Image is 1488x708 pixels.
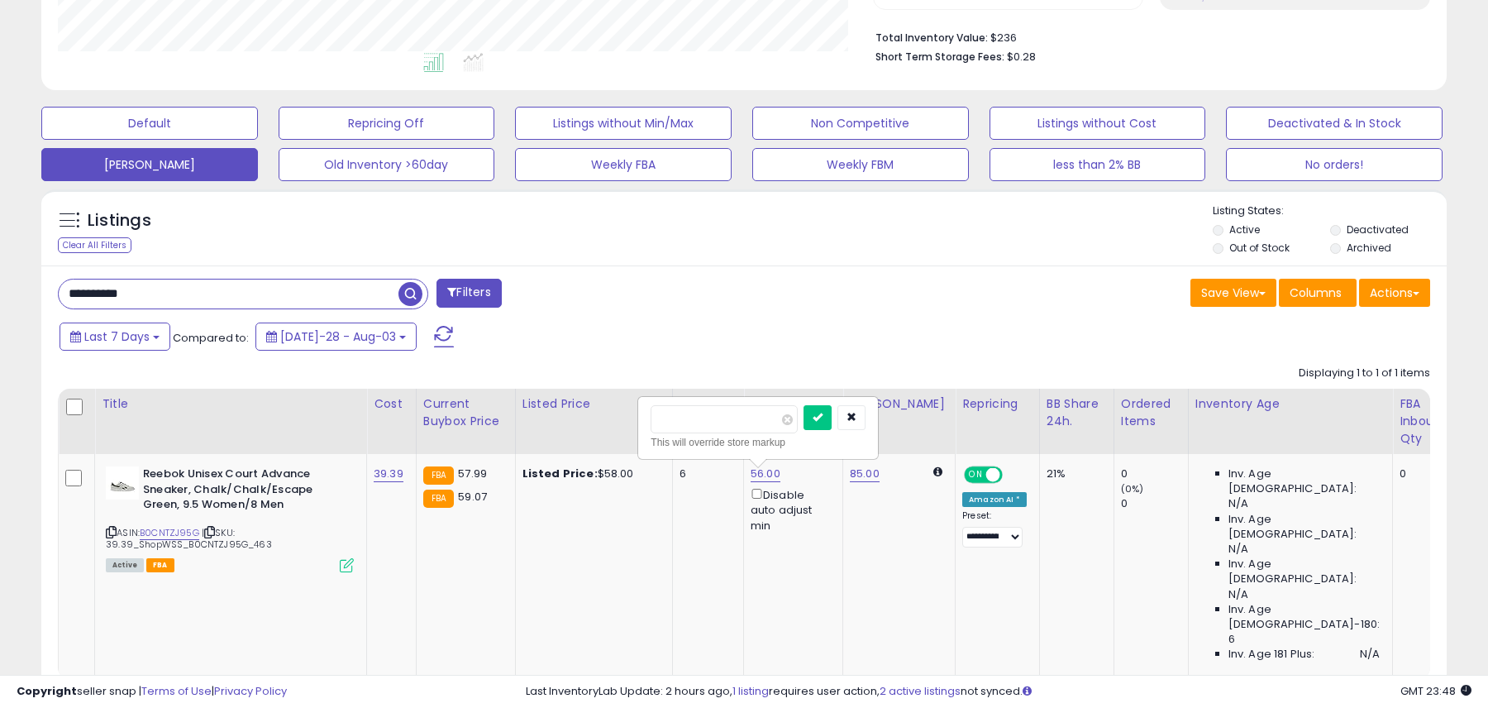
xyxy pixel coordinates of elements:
[280,328,396,345] span: [DATE]-28 - Aug-03
[875,26,1418,46] li: $236
[1299,366,1430,381] div: Displaying 1 to 1 of 1 items
[106,466,354,571] div: ASIN:
[1047,395,1107,430] div: BB Share 24h.
[1007,49,1036,65] span: $0.28
[962,492,1027,507] div: Amazon AI *
[41,107,258,140] button: Default
[966,468,986,482] span: ON
[526,684,1471,700] div: Last InventoryLab Update: 2 hours ago, requires user action, not synced.
[751,466,780,482] a: 56.00
[1228,557,1380,586] span: Inv. Age [DEMOGRAPHIC_DATA]:
[423,395,508,430] div: Current Buybox Price
[106,558,144,572] span: All listings currently available for purchase on Amazon
[1347,241,1391,255] label: Archived
[933,466,942,477] i: Calculated using Dynamic Max Price.
[140,526,199,540] a: B0CNTZJ95G
[515,107,732,140] button: Listings without Min/Max
[1290,285,1342,301] span: Columns
[962,395,1033,413] div: Repricing
[1228,542,1248,557] span: N/A
[436,279,501,308] button: Filters
[374,466,403,482] a: 39.39
[84,328,150,345] span: Last 7 Days
[1228,466,1380,496] span: Inv. Age [DEMOGRAPHIC_DATA]:
[1229,222,1260,237] label: Active
[60,323,170,351] button: Last 7 Days
[214,683,287,699] a: Privacy Policy
[1226,148,1443,181] button: No orders!
[752,107,969,140] button: Non Competitive
[522,466,660,481] div: $58.00
[279,107,495,140] button: Repricing Off
[1121,482,1144,495] small: (0%)
[1400,683,1471,699] span: 2025-08-11 23:48 GMT
[990,148,1206,181] button: less than 2% BB
[752,148,969,181] button: Weekly FBM
[58,237,131,253] div: Clear All Filters
[1347,222,1409,237] label: Deactivated
[680,466,731,481] div: 6
[106,526,272,551] span: | SKU: 39.39_ShopWSS_B0CNTZJ95G_463
[1228,647,1315,662] span: Inv. Age 181 Plus:
[17,684,287,700] div: seller snap | |
[990,107,1206,140] button: Listings without Cost
[106,466,139,500] img: 21fsMCO-v2L._SL40_.jpg
[1226,107,1443,140] button: Deactivated & In Stock
[1400,466,1443,481] div: 0
[1121,466,1188,481] div: 0
[1279,279,1357,307] button: Columns
[173,330,249,346] span: Compared to:
[458,489,487,505] span: 59.07
[255,323,417,351] button: [DATE]-28 - Aug-03
[1213,203,1446,219] p: Listing States:
[962,510,1027,548] div: Preset:
[1190,279,1276,307] button: Save View
[1228,512,1380,542] span: Inv. Age [DEMOGRAPHIC_DATA]:
[1121,496,1188,511] div: 0
[1228,496,1248,511] span: N/A
[522,395,665,413] div: Listed Price
[146,558,174,572] span: FBA
[751,395,836,413] div: Min Price
[1229,241,1290,255] label: Out of Stock
[143,466,344,517] b: Reebok Unisex Court Advance Sneaker, Chalk/Chalk/Escape Green, 9.5 Women/8 Men
[17,683,77,699] strong: Copyright
[374,395,409,413] div: Cost
[850,395,948,413] div: [PERSON_NAME]
[651,434,866,451] div: This will override store markup
[423,490,454,508] small: FBA
[458,466,487,481] span: 57.99
[279,148,495,181] button: Old Inventory >60day
[1360,647,1380,662] span: N/A
[141,683,212,699] a: Terms of Use
[102,395,360,413] div: Title
[515,148,732,181] button: Weekly FBA
[1121,395,1181,430] div: Ordered Items
[875,50,1004,64] b: Short Term Storage Fees:
[1359,279,1430,307] button: Actions
[751,486,830,533] div: Disable auto adjust min
[1228,587,1248,602] span: N/A
[1228,602,1380,632] span: Inv. Age [DEMOGRAPHIC_DATA]-180:
[522,466,598,481] b: Listed Price:
[88,209,151,232] h5: Listings
[850,466,880,482] a: 85.00
[732,683,769,699] a: 1 listing
[1195,395,1385,413] div: Inventory Age
[1047,466,1101,481] div: 21%
[1000,468,1027,482] span: OFF
[41,148,258,181] button: [PERSON_NAME]
[680,395,737,430] div: Fulfillable Quantity
[875,31,988,45] b: Total Inventory Value:
[1228,632,1235,647] span: 6
[1400,395,1449,447] div: FBA inbound Qty
[880,683,961,699] a: 2 active listings
[423,466,454,485] small: FBA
